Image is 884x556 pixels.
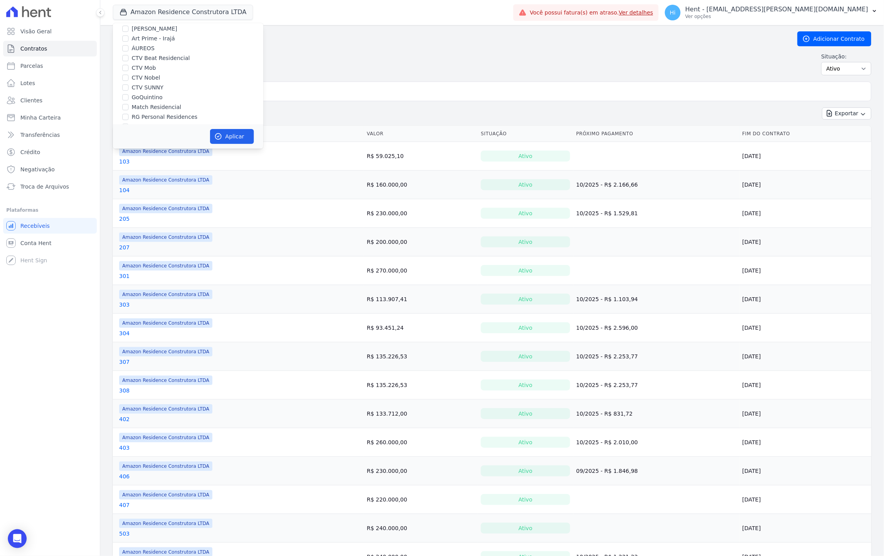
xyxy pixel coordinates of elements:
[20,62,43,70] span: Parcelas
[530,9,653,17] span: Você possui fatura(s) em atraso.
[364,514,478,543] td: R$ 240.000,00
[364,400,478,428] td: R$ 133.712,00
[119,318,212,328] span: Amazon Residence Construtora LTDA
[132,93,163,102] label: GoQuintino
[119,387,130,394] a: 308
[119,301,130,309] a: 303
[619,9,654,16] a: Ver detalhes
[576,296,638,302] a: 10/2025 - R$ 1.103,94
[364,314,478,342] td: R$ 93.451,24
[119,530,130,538] a: 503
[20,165,55,173] span: Negativação
[481,523,570,534] div: Ativo
[20,45,47,53] span: Contratos
[576,182,638,188] a: 10/2025 - R$ 2.166,66
[481,236,570,247] div: Ativo
[481,265,570,276] div: Ativo
[739,285,872,314] td: [DATE]
[739,342,872,371] td: [DATE]
[364,371,478,400] td: R$ 135.226,53
[119,358,130,366] a: 307
[739,400,872,428] td: [DATE]
[797,31,871,46] a: Adicionar Contrato
[20,27,52,35] span: Visão Geral
[481,179,570,190] div: Ativo
[210,129,254,144] button: Aplicar
[821,53,871,60] label: Situação:
[8,529,27,548] div: Open Intercom Messenger
[119,415,130,423] a: 402
[119,347,212,356] span: Amazon Residence Construtora LTDA
[576,210,638,216] a: 10/2025 - R$ 1.529,81
[3,144,97,160] a: Crédito
[119,433,212,442] span: Amazon Residence Construtora LTDA
[119,329,130,337] a: 304
[3,235,97,251] a: Conta Hent
[576,468,638,474] a: 09/2025 - R$ 1.846,98
[685,13,868,20] p: Ver opções
[119,404,212,414] span: Amazon Residence Construtora LTDA
[481,322,570,333] div: Ativo
[119,472,130,480] a: 406
[481,380,570,391] div: Ativo
[132,54,190,62] label: CTV Beat Residencial
[119,233,212,242] span: Amazon Residence Construtora LTDA
[573,126,739,142] th: Próximo Pagamento
[132,103,181,111] label: Match Residencial
[113,5,253,20] button: Amazon Residence Construtora LTDA
[481,351,570,362] div: Ativo
[739,142,872,171] td: [DATE]
[739,314,872,342] td: [DATE]
[119,215,130,223] a: 205
[126,84,868,99] input: Buscar por nome do lote
[481,294,570,305] div: Ativo
[739,199,872,228] td: [DATE]
[20,79,35,87] span: Lotes
[3,75,97,91] a: Lotes
[119,290,212,299] span: Amazon Residence Construtora LTDA
[119,147,212,156] span: Amazon Residence Construtora LTDA
[119,501,130,509] a: 407
[119,175,212,185] span: Amazon Residence Construtora LTDA
[739,371,872,400] td: [DATE]
[364,342,478,371] td: R$ 135.226,53
[659,2,884,24] button: Hi Hent - [EMAIL_ADDRESS][PERSON_NAME][DOMAIN_NAME] Ver opções
[364,256,478,285] td: R$ 270.000,00
[364,126,478,142] th: Valor
[132,44,154,53] label: ÁUREOS
[739,126,872,142] th: Fim do Contrato
[670,10,676,15] span: Hi
[132,64,156,72] label: CTV Mob
[132,74,160,82] label: CTV Nobel
[481,465,570,476] div: Ativo
[364,285,478,314] td: R$ 113.907,41
[481,151,570,162] div: Ativo
[20,183,69,191] span: Troca de Arquivos
[576,411,633,417] a: 10/2025 - R$ 831,72
[119,261,212,271] span: Amazon Residence Construtora LTDA
[3,110,97,125] a: Minha Carteira
[576,382,638,388] a: 10/2025 - R$ 2.253,77
[364,428,478,457] td: R$ 260.000,00
[119,158,130,165] a: 103
[119,272,130,280] a: 301
[132,113,197,121] label: RG Personal Residences
[132,35,175,43] label: Art Prime - Irajá
[3,179,97,194] a: Troca de Arquivos
[119,243,130,251] a: 207
[739,256,872,285] td: [DATE]
[739,514,872,543] td: [DATE]
[481,494,570,505] div: Ativo
[3,127,97,143] a: Transferências
[364,142,478,171] td: R$ 59.025,10
[576,439,638,445] a: 10/2025 - R$ 2.010,00
[20,222,50,230] span: Recebíveis
[113,32,785,46] h2: Contratos
[3,24,97,39] a: Visão Geral
[20,239,51,247] span: Conta Hent
[3,218,97,234] a: Recebíveis
[739,457,872,485] td: [DATE]
[132,25,177,33] label: [PERSON_NAME]
[3,162,97,177] a: Negativação
[822,107,871,120] button: Exportar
